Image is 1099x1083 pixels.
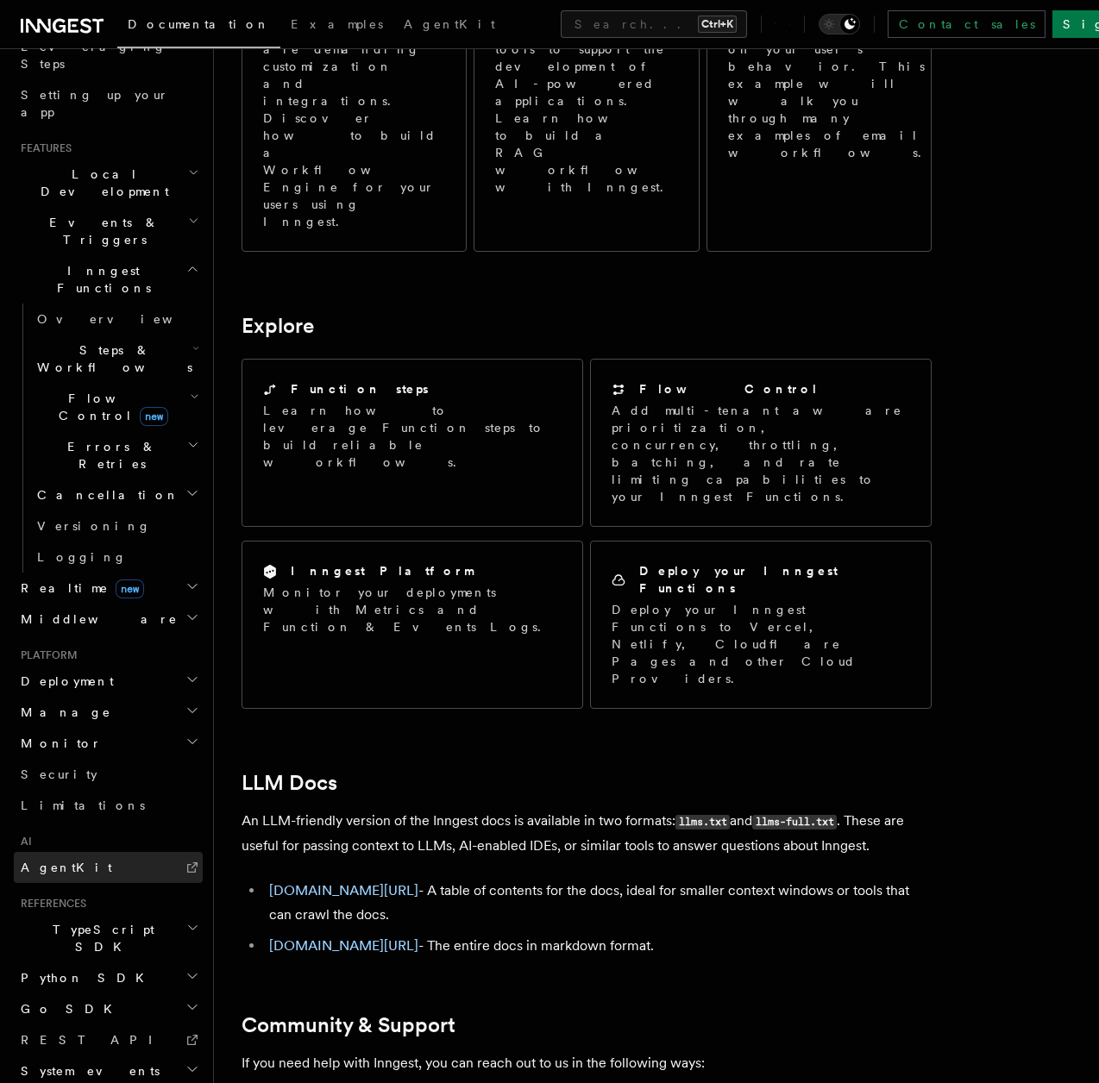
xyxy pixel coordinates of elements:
button: Deployment [14,666,203,697]
span: Realtime [14,579,144,597]
a: Explore [242,314,314,338]
span: REST API [21,1033,167,1047]
button: Events & Triggers [14,207,203,255]
a: AgentKit [393,5,506,47]
span: new [140,407,168,426]
button: Realtimenew [14,573,203,604]
span: Monitor [14,735,102,752]
code: llms-full.txt [752,815,837,829]
span: Middleware [14,610,178,628]
a: Function stepsLearn how to leverage Function steps to build reliable workflows. [242,359,583,527]
a: LLM Docs [242,771,337,795]
a: Examples [280,5,393,47]
code: llms.txt [675,815,730,829]
span: Overview [37,312,215,326]
a: Community & Support [242,1013,455,1037]
p: Users [DATE] are demanding customization and integrations. Discover how to build a Workflow Engin... [263,23,445,230]
button: Toggle dark mode [819,14,860,34]
h2: Flow Control [639,380,819,398]
li: - The entire docs in markdown format. [264,934,932,958]
span: Examples [291,17,383,31]
li: - A table of contents for the docs, ideal for smaller context windows or tools that can crawl the... [264,879,932,927]
a: REST API [14,1024,203,1055]
span: Limitations [21,798,145,812]
button: Middleware [14,604,203,635]
a: Documentation [117,5,280,48]
a: Limitations [14,790,203,821]
p: A drip campaign is usually based on your user's behavior. This example will walk you through many... [728,6,932,161]
p: An LLM-friendly version of the Inngest docs is available in two formats: and . These are useful f... [242,809,932,858]
button: Inngest Functions [14,255,203,304]
kbd: Ctrl+K [698,16,737,33]
span: Versioning [37,519,151,533]
span: Cancellation [30,486,179,504]
a: Security [14,759,203,790]
p: If you need help with Inngest, you can reach out to us in the following ways: [242,1051,932,1075]
span: new [116,579,144,598]
span: Security [21,767,97,781]
a: Leveraging Steps [14,31,203,79]
span: Features [14,141,72,155]
p: Inngest offers tools to support the development of AI-powered applications. Learn how to build a ... [495,23,680,196]
button: Errors & Retries [30,431,203,479]
p: Monitor your deployments with Metrics and Function & Events Logs. [263,584,562,635]
span: Errors & Retries [30,438,187,473]
a: Deploy your Inngest FunctionsDeploy your Inngest Functions to Vercel, Netlify, Cloudflare Pages a... [590,541,932,709]
a: Contact sales [888,10,1046,38]
a: Versioning [30,510,203,541]
a: [DOMAIN_NAME][URL] [269,882,418,898]
p: Learn how to leverage Function steps to build reliable workflows. [263,402,562,471]
span: AI [14,835,32,848]
span: Documentation [128,17,270,31]
span: Deployment [14,673,114,690]
button: Cancellation [30,479,203,510]
a: Inngest PlatformMonitor your deployments with Metrics and Function & Events Logs. [242,541,583,709]
p: Add multi-tenant aware prioritization, concurrency, throttling, batching, and rate limiting capab... [612,402,910,505]
a: [DOMAIN_NAME][URL] [269,937,418,954]
span: Inngest Functions [14,262,186,297]
a: AgentKit [14,852,203,883]
a: Logging [30,541,203,573]
button: Monitor [14,728,203,759]
span: Events & Triggers [14,214,188,248]
button: TypeScript SDK [14,914,203,962]
h2: Function steps [291,380,429,398]
span: AgentKit [21,861,112,874]
span: Platform [14,648,78,662]
button: Flow Controlnew [30,383,203,431]
button: Go SDK [14,993,203,1024]
button: Python SDK [14,962,203,993]
span: Go SDK [14,1000,122,1017]
span: Steps & Workflows [30,341,192,376]
span: TypeScript SDK [14,921,186,955]
span: Setting up your app [21,88,169,119]
span: Logging [37,550,127,564]
span: System events [14,1062,160,1080]
h2: Inngest Platform [291,562,474,579]
a: Setting up your app [14,79,203,128]
a: Overview [30,304,203,335]
span: AgentKit [404,17,495,31]
a: Flow ControlAdd multi-tenant aware prioritization, concurrency, throttling, batching, and rate li... [590,359,932,527]
span: Manage [14,704,111,721]
div: Inngest Functions [14,304,203,573]
p: Deploy your Inngest Functions to Vercel, Netlify, Cloudflare Pages and other Cloud Providers. [612,601,910,687]
span: Python SDK [14,969,154,986]
span: Flow Control [30,390,190,424]
span: Local Development [14,166,188,200]
button: Steps & Workflows [30,335,203,383]
button: Local Development [14,159,203,207]
span: References [14,897,86,911]
button: Search...Ctrl+K [561,10,747,38]
button: Manage [14,697,203,728]
h2: Deploy your Inngest Functions [639,562,910,597]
